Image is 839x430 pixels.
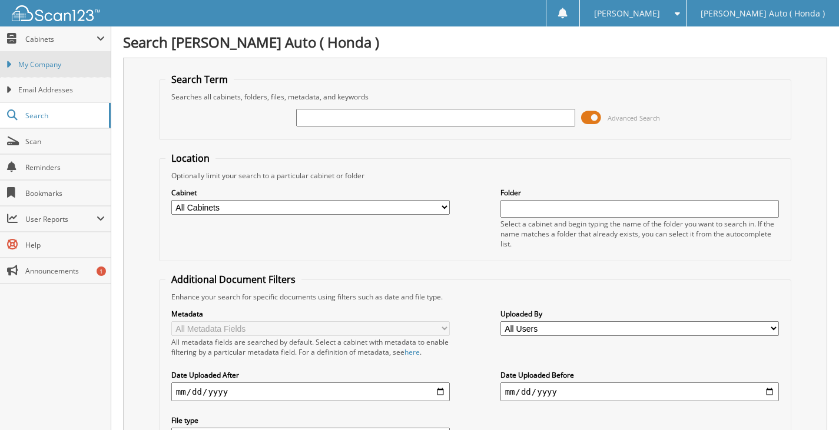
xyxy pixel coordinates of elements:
legend: Location [165,152,215,165]
label: Uploaded By [500,309,780,319]
div: 1 [97,266,106,276]
legend: Additional Document Filters [165,273,301,286]
div: Optionally limit your search to a particular cabinet or folder [165,171,785,181]
span: [PERSON_NAME] Auto ( Honda ) [701,10,825,17]
input: end [500,382,780,401]
span: Cabinets [25,34,97,44]
iframe: Chat Widget [780,374,839,430]
div: Enhance your search for specific documents using filters such as date and file type. [165,292,785,302]
span: Scan [25,136,105,146]
legend: Search Term [165,73,234,86]
span: Bookmarks [25,188,105,198]
input: start [171,382,450,401]
label: File type [171,415,450,425]
label: Date Uploaded After [171,370,450,380]
span: Help [25,240,105,250]
label: Folder [500,188,780,198]
label: Date Uploaded Before [500,370,780,380]
span: Search [25,111,103,121]
div: All metadata fields are searched by default. Select a cabinet with metadata to enable filtering b... [171,337,450,357]
span: My Company [18,59,105,70]
label: Cabinet [171,188,450,198]
span: Announcements [25,266,105,276]
span: Email Addresses [18,85,105,95]
span: [PERSON_NAME] [594,10,660,17]
a: here [404,347,420,357]
span: Advanced Search [608,114,660,122]
span: User Reports [25,214,97,224]
img: scan123-logo-white.svg [12,5,100,21]
div: Select a cabinet and begin typing the name of the folder you want to search in. If the name match... [500,219,780,249]
div: Searches all cabinets, folders, files, metadata, and keywords [165,92,785,102]
label: Metadata [171,309,450,319]
span: Reminders [25,162,105,172]
h1: Search [PERSON_NAME] Auto ( Honda ) [123,32,827,52]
